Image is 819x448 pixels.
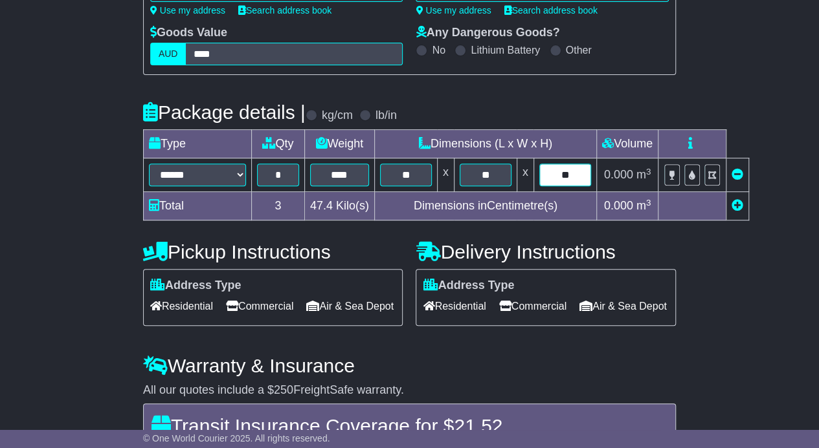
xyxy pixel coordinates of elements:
span: m [636,199,651,212]
td: Type [143,130,251,158]
td: Volume [596,130,658,158]
h4: Pickup Instructions [143,241,403,262]
label: Address Type [423,279,514,293]
label: lb/in [376,109,397,123]
a: Remove this item [732,168,743,181]
td: Weight [304,130,374,158]
td: Dimensions (L x W x H) [374,130,596,158]
span: 47.4 [310,199,333,212]
label: Goods Value [150,26,227,40]
span: 0.000 [604,168,633,181]
td: Dimensions in Centimetre(s) [374,192,596,220]
div: All our quotes include a $ FreightSafe warranty. [143,383,676,398]
td: Kilo(s) [304,192,374,220]
h4: Transit Insurance Coverage for $ [151,415,668,436]
span: 250 [274,383,293,396]
h4: Warranty & Insurance [143,355,676,376]
sup: 3 [646,167,651,176]
h4: Delivery Instructions [416,241,676,262]
td: Total [143,192,251,220]
label: AUD [150,43,186,65]
span: 21.52 [454,415,502,436]
td: x [517,158,533,192]
a: Use my address [416,5,491,16]
label: No [432,44,445,56]
td: x [437,158,454,192]
label: kg/cm [322,109,353,123]
label: Any Dangerous Goods? [416,26,559,40]
span: Commercial [499,296,567,316]
label: Other [566,44,592,56]
span: © One World Courier 2025. All rights reserved. [143,433,330,443]
label: Lithium Battery [471,44,540,56]
a: Add new item [732,199,743,212]
span: 0.000 [604,199,633,212]
span: m [636,168,651,181]
span: Residential [423,296,486,316]
span: Air & Sea Depot [579,296,667,316]
sup: 3 [646,198,651,208]
h4: Package details | [143,101,306,123]
span: Air & Sea Depot [306,296,394,316]
a: Use my address [150,5,225,16]
td: Qty [251,130,304,158]
a: Search address book [238,5,331,16]
label: Address Type [150,279,241,293]
td: 3 [251,192,304,220]
span: Residential [150,296,213,316]
a: Search address book [504,5,598,16]
span: Commercial [226,296,293,316]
